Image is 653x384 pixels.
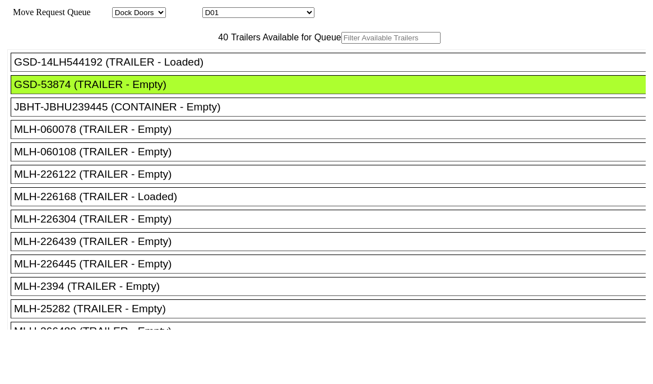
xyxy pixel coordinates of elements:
[7,7,91,17] span: Move Request Queue
[341,32,441,44] input: Filter Available Trailers
[14,325,652,337] div: MLH-266488 (TRAILER - Empty)
[14,78,652,91] div: GSD-53874 (TRAILER - Empty)
[14,235,652,248] div: MLH-226439 (TRAILER - Empty)
[212,33,228,42] span: 40
[168,7,200,17] span: Location
[14,280,652,293] div: MLH-2394 (TRAILER - Empty)
[14,101,652,113] div: JBHT-JBHU239445 (CONTAINER - Empty)
[14,191,652,203] div: MLH-226168 (TRAILER - Loaded)
[14,123,652,136] div: MLH-060078 (TRAILER - Empty)
[14,146,652,158] div: MLH-060108 (TRAILER - Empty)
[14,56,652,68] div: GSD-14LH544192 (TRAILER - Loaded)
[14,213,652,225] div: MLH-226304 (TRAILER - Empty)
[14,258,652,270] div: MLH-226445 (TRAILER - Empty)
[14,168,652,181] div: MLH-226122 (TRAILER - Empty)
[92,7,110,17] span: Area
[228,33,341,42] span: Trailers Available for Queue
[14,303,652,315] div: MLH-25282 (TRAILER - Empty)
